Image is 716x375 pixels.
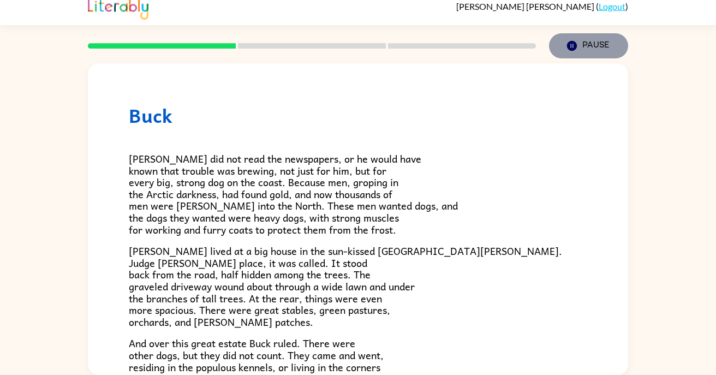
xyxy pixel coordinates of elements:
[129,243,562,330] span: [PERSON_NAME] lived at a big house in the sun-kissed [GEOGRAPHIC_DATA][PERSON_NAME]. Judge [PERSO...
[549,33,628,58] button: Pause
[129,151,458,237] span: [PERSON_NAME] did not read the newspapers, or he would have known that trouble was brewing, not j...
[599,1,625,11] a: Logout
[456,1,628,11] div: ( )
[129,104,587,127] h1: Buck
[456,1,596,11] span: [PERSON_NAME] [PERSON_NAME]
